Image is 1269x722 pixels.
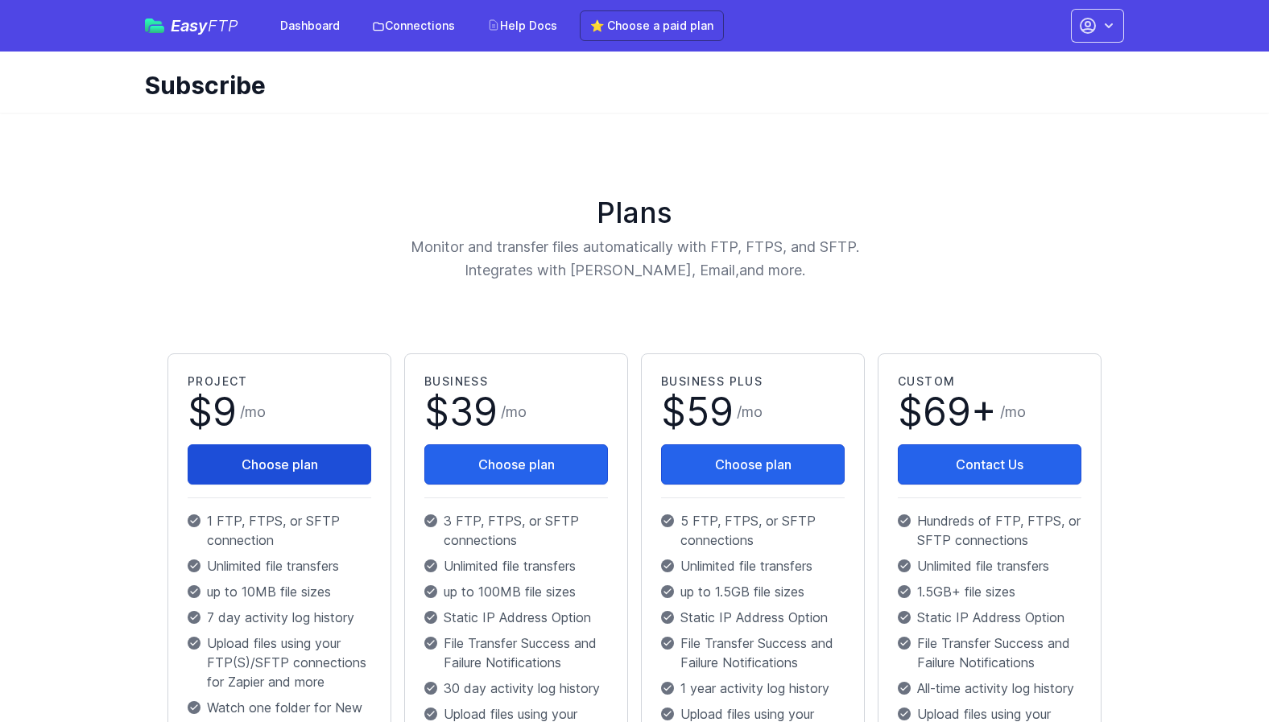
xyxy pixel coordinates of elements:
a: Help Docs [477,11,567,40]
button: Choose plan [188,444,371,485]
p: 1 year activity log history [661,679,845,698]
p: All-time activity log history [898,679,1081,698]
p: 5 FTP, FTPS, or SFTP connections [661,511,845,550]
p: 1 FTP, FTPS, or SFTP connection [188,511,371,550]
h1: Plans [161,196,1108,229]
span: $ [898,393,997,431]
p: up to 1.5GB file sizes [661,582,845,601]
span: / [737,401,763,423]
h2: Business [424,373,608,390]
a: EasyFTP [145,18,238,34]
p: up to 100MB file sizes [424,582,608,601]
p: File Transfer Success and Failure Notifications [661,633,845,672]
span: $ [188,393,237,431]
span: / [501,401,527,423]
p: 3 FTP, FTPS, or SFTP connections [424,511,608,550]
span: 69+ [923,388,997,435]
span: mo [506,403,527,420]
p: up to 10MB file sizes [188,582,371,601]
h1: Subscribe [145,71,1111,100]
a: Connections [362,11,465,40]
h2: Project [188,373,371,390]
span: $ [661,393,734,431]
p: 30 day activity log history [424,679,608,698]
a: Dashboard [271,11,349,40]
span: mo [1005,403,1026,420]
p: Unlimited file transfers [188,556,371,576]
span: mo [742,403,763,420]
h2: Custom [898,373,1081,390]
p: Monitor and transfer files automatically with FTP, FTPS, and SFTP. Integrates with [PERSON_NAME],... [319,235,950,283]
p: Static IP Address Option [661,608,845,627]
span: 59 [686,388,734,435]
p: Unlimited file transfers [661,556,845,576]
img: easyftp_logo.png [145,19,164,33]
p: Static IP Address Option [898,608,1081,627]
span: mo [245,403,266,420]
p: File Transfer Success and Failure Notifications [898,633,1081,672]
span: Easy [171,18,238,34]
span: / [240,401,266,423]
p: 7 day activity log history [188,608,371,627]
h2: Business Plus [661,373,845,390]
a: ⭐ Choose a paid plan [580,10,724,41]
p: Unlimited file transfers [898,556,1081,576]
button: Choose plan [661,444,845,485]
span: FTP [208,16,238,35]
span: 39 [449,388,498,435]
span: 9 [213,388,237,435]
a: Contact Us [898,444,1081,485]
span: $ [424,393,498,431]
p: Static IP Address Option [424,608,608,627]
button: Choose plan [424,444,608,485]
span: / [1000,401,1026,423]
p: Hundreds of FTP, FTPS, or SFTP connections [898,511,1081,550]
p: Upload files using your FTP(S)/SFTP connections for Zapier and more [188,633,371,691]
p: File Transfer Success and Failure Notifications [424,633,608,672]
p: 1.5GB+ file sizes [898,582,1081,601]
p: Unlimited file transfers [424,556,608,576]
